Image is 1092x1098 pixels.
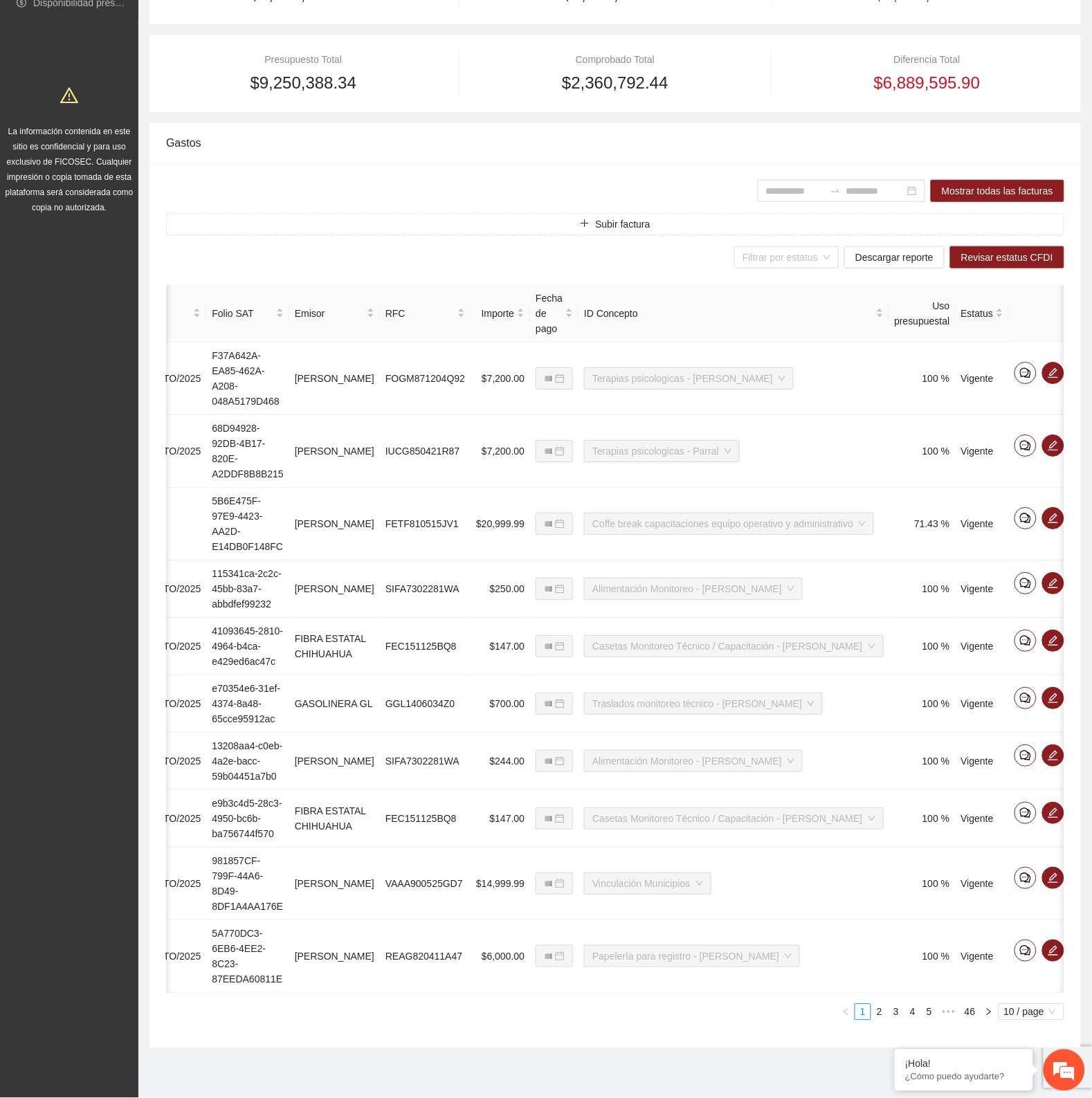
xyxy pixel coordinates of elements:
td: 100 % [889,790,956,848]
td: GASOLINERA GL [289,675,380,733]
button: comment [1014,507,1037,529]
td: Vigente [956,733,1010,790]
td: SIFA7302281WA [380,733,471,790]
td: $700.00 [471,675,530,733]
td: 100 % [889,560,956,618]
span: ID Concepto [584,306,873,321]
td: $14,999.99 [471,848,530,920]
span: Terapias psicologicas - Parral [592,441,731,461]
span: plus [580,219,590,230]
td: e9b3c4d5-28c3-4950-bc6b-ba756744f570 [206,790,289,848]
td: 981857CF-799F-44A6-8D49-8DF1A4AA176E [206,848,289,920]
button: comment [1014,687,1037,709]
span: Alimentación Monitoreo - Cuauhtémoc [592,751,794,771]
span: ••• [938,1004,960,1021]
td: $147.00 [471,618,530,675]
span: comment [1015,693,1036,704]
td: 71.43 % [889,488,956,560]
button: edit [1042,867,1064,889]
div: ¡Hola! [905,1059,1023,1070]
a: 3 [889,1005,904,1020]
td: [PERSON_NAME] [289,415,380,488]
td: Vigente [956,342,1010,415]
a: 4 [905,1005,920,1020]
button: comment [1014,867,1037,889]
button: comment [1014,744,1037,767]
span: comment [1015,367,1036,378]
button: Descargar reporte [844,246,945,268]
td: 68D94928-92DB-4B17-820E-A2DDF8B8B215 [206,415,289,488]
th: RFC [380,285,471,342]
td: FOGM871204Q92 [380,342,471,415]
a: 2 [872,1005,887,1020]
li: 1 [855,1004,871,1021]
span: edit [1043,513,1064,524]
span: $2,360,792.44 [562,70,668,96]
li: 5 [921,1004,938,1021]
p: ¿Cómo puedo ayudarte? [905,1072,1023,1082]
td: 100 % [889,733,956,790]
th: Fecha de pago [530,285,579,342]
span: edit [1043,945,1064,956]
span: edit [1043,872,1064,884]
td: Vigente [956,920,1010,993]
button: right [981,1004,997,1021]
td: 5A770DC3-6EB6-4EE2-8C23-87EEDA60811E [206,920,289,993]
td: $20,999.99 [471,488,530,560]
span: Alimentación Monitoreo - Cuauhtémoc [592,578,794,599]
td: 100 % [889,618,956,675]
li: 4 [904,1004,921,1021]
td: [PERSON_NAME] [289,488,380,560]
span: La información contenida en este sitio es confidencial y para uso exclusivo de FICOSEC. Cualquier... [6,127,134,212]
button: plusSubir factura [166,213,1064,235]
td: [PERSON_NAME] [289,848,380,920]
button: Revisar estatus CFDI [950,246,1064,268]
button: edit [1042,507,1064,529]
td: VAAA900525GD7 [380,848,471,920]
button: comment [1014,434,1037,457]
li: 46 [960,1004,981,1021]
td: $147.00 [471,790,530,848]
div: Chatee con nosotros ahora [72,71,233,89]
div: Minimizar ventana de chat en vivo [227,7,260,40]
span: edit [1043,367,1064,378]
li: Previous Page [838,1004,855,1021]
td: Vigente [956,415,1010,488]
span: Casetas Monitoreo Técnico / Capacitación - Cuauhtémoc [592,808,875,829]
button: edit [1042,434,1064,457]
button: edit [1042,744,1064,767]
span: RFC [385,306,455,321]
span: to [830,185,841,196]
button: Mostrar todas las facturas [931,180,1064,202]
span: comment [1015,945,1036,956]
td: Vigente [956,848,1010,920]
span: Descargar reporte [855,250,934,265]
div: Presupuesto Total [166,52,441,67]
button: edit [1042,940,1064,962]
span: Terapias psicologicas - Cuauhtémoc [592,368,785,389]
td: FETF810515JV1 [380,488,471,560]
span: comment [1015,513,1036,524]
span: Emisor [295,306,364,321]
span: Vinculación Municipios [592,873,702,894]
span: Folio SAT [212,306,273,321]
button: comment [1014,362,1037,384]
td: [PERSON_NAME] [289,560,380,618]
th: Emisor [289,285,380,342]
td: 100 % [889,675,956,733]
td: e70354e6-31ef-4374-8a48-65cce95912ac [206,675,289,733]
span: edit [1043,635,1064,646]
span: $6,889,595.90 [874,70,980,96]
th: Uso presupuestal [889,285,956,342]
span: Revisar estatus CFDI [961,250,1053,265]
span: edit [1043,807,1064,818]
td: Vigente [956,618,1010,675]
span: comment [1015,578,1036,589]
td: Vigente [956,790,1010,848]
button: comment [1014,802,1037,824]
td: Vigente [956,488,1010,560]
td: $244.00 [471,733,530,790]
span: right [985,1008,993,1016]
button: edit [1042,687,1064,709]
td: FIBRA ESTATAL CHIHUAHUA [289,790,380,848]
